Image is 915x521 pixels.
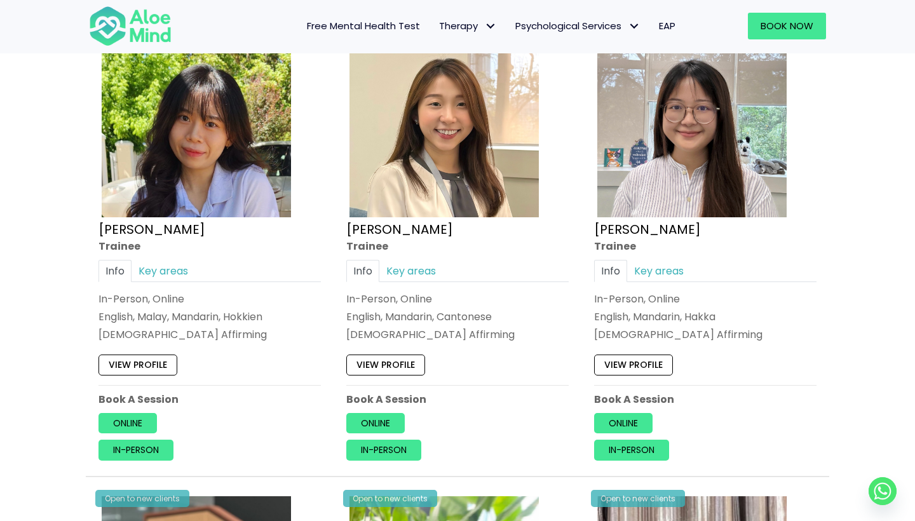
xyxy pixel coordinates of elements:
div: In-Person, Online [346,292,569,306]
a: Key areas [132,260,195,282]
div: In-Person, Online [594,292,817,306]
a: EAP [649,13,685,39]
p: English, Mandarin, Hakka [594,309,817,324]
p: English, Malay, Mandarin, Hokkien [98,309,321,324]
p: Book A Session [346,392,569,407]
span: Free Mental Health Test [307,19,420,32]
div: Open to new clients [343,490,437,507]
span: EAP [659,19,675,32]
a: Free Mental Health Test [297,13,430,39]
a: In-person [346,440,421,460]
div: In-Person, Online [98,292,321,306]
a: Online [594,413,653,433]
div: [DEMOGRAPHIC_DATA] Affirming [346,327,569,342]
a: Info [346,260,379,282]
div: Open to new clients [95,490,189,507]
a: Info [594,260,627,282]
a: In-person [594,440,669,460]
span: Book Now [761,19,813,32]
a: Online [98,413,157,433]
a: Key areas [627,260,691,282]
a: Info [98,260,132,282]
a: Psychological ServicesPsychological Services: submenu [506,13,649,39]
div: Open to new clients [591,490,685,507]
div: Trainee [346,238,569,253]
p: English, Mandarin, Cantonese [346,309,569,324]
a: [PERSON_NAME] [98,220,205,238]
a: View profile [98,355,177,375]
img: Aloe Mind Profile Pic – Christie Yong Kar Xin [102,28,291,217]
div: Trainee [98,238,321,253]
span: Psychological Services [515,19,640,32]
p: Book A Session [98,392,321,407]
span: Psychological Services: submenu [625,17,643,36]
span: Therapy: submenu [481,17,499,36]
a: View profile [346,355,425,375]
img: IMG_3049 – Joanne Lee [597,28,787,217]
a: Book Now [748,13,826,39]
div: Trainee [594,238,817,253]
img: Aloe mind Logo [89,5,172,47]
a: [PERSON_NAME] [346,220,453,238]
div: [DEMOGRAPHIC_DATA] Affirming [594,327,817,342]
a: TherapyTherapy: submenu [430,13,506,39]
a: In-person [98,440,173,460]
a: Online [346,413,405,433]
a: View profile [594,355,673,375]
a: [PERSON_NAME] [594,220,701,238]
img: IMG_1660 – Tracy Kwah [349,28,539,217]
p: Book A Session [594,392,817,407]
a: Whatsapp [869,477,897,505]
span: Therapy [439,19,496,32]
div: [DEMOGRAPHIC_DATA] Affirming [98,327,321,342]
nav: Menu [188,13,685,39]
a: Key areas [379,260,443,282]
